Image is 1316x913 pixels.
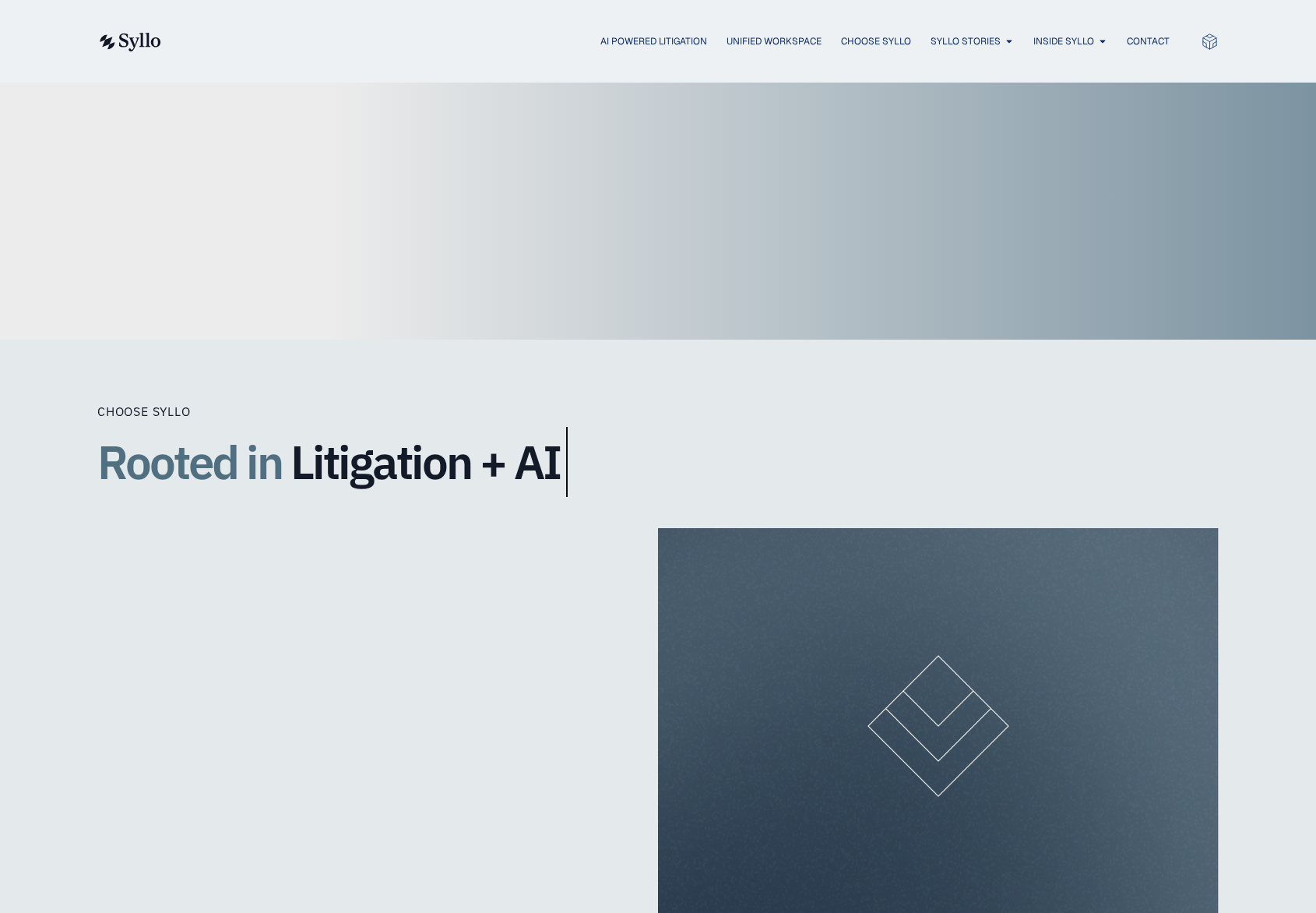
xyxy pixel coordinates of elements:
a: Syllo Stories [931,34,1001,48]
a: Unified Workspace [727,34,822,48]
img: syllo [97,33,161,51]
span: Rooted in [97,427,282,497]
nav: Menu [192,34,1170,49]
a: Choose Syllo [841,34,911,48]
a: Contact [1127,34,1170,48]
div: Choose Syllo [97,402,720,421]
span: Litigation + AI [290,436,560,488]
a: Inside Syllo [1033,34,1094,48]
a: AI Powered Litigation [600,34,707,48]
div: Menu Toggle [192,34,1170,49]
